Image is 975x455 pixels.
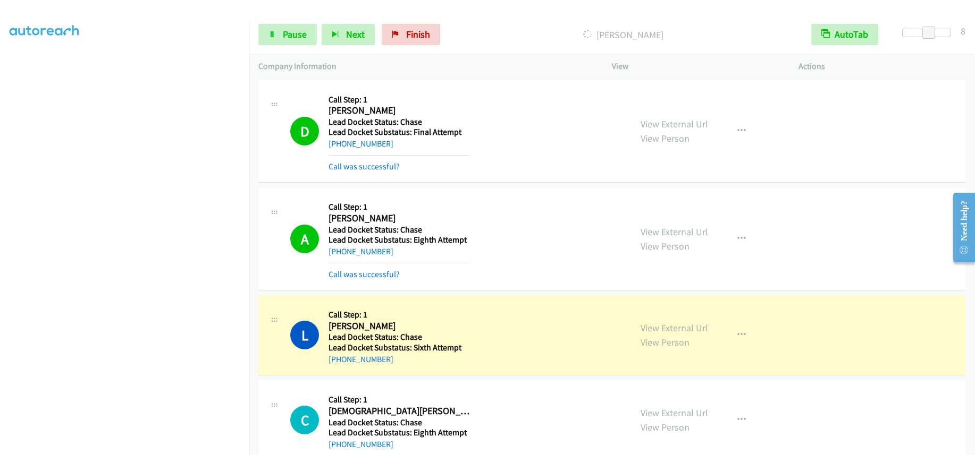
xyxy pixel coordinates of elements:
[641,407,708,419] a: View External Url
[641,240,690,252] a: View Person
[455,28,792,42] p: [PERSON_NAME]
[258,24,317,45] a: Pause
[283,28,307,40] span: Pause
[329,310,470,320] h5: Call Step: 1
[329,105,470,117] h2: [PERSON_NAME]
[799,60,966,73] p: Actions
[329,139,393,149] a: [PHONE_NUMBER]
[290,406,319,434] h1: C
[329,235,470,245] h5: Lead Docket Substatus: Eighth Attempt
[290,321,319,349] h1: L
[641,226,708,238] a: View External Url
[346,28,365,40] span: Next
[329,405,470,417] h2: [DEMOGRAPHIC_DATA][PERSON_NAME]
[641,322,708,334] a: View External Url
[329,342,470,353] h5: Lead Docket Substatus: Sixth Attempt
[329,127,470,138] h5: Lead Docket Substatus: Final Attempt
[329,117,470,127] h5: Lead Docket Status: Chase
[612,60,779,73] p: View
[329,269,400,279] a: Call was successful?
[329,439,393,449] a: [PHONE_NUMBER]
[329,320,470,332] h2: [PERSON_NAME]
[811,24,878,45] button: AutoTab
[329,394,470,405] h5: Call Step: 1
[382,24,440,45] a: Finish
[329,225,470,235] h5: Lead Docket Status: Chase
[329,202,470,212] h5: Call Step: 1
[329,212,470,225] h2: [PERSON_NAME]
[329,417,470,428] h5: Lead Docket Status: Chase
[961,24,965,38] div: 8
[329,246,393,256] a: [PHONE_NUMBER]
[641,132,690,144] a: View Person
[329,332,470,342] h5: Lead Docket Status: Chase
[329,95,470,105] h5: Call Step: 1
[641,118,708,130] a: View External Url
[329,161,400,171] a: Call was successful?
[290,117,319,145] h1: D
[944,185,975,270] iframe: Resource Center
[406,28,430,40] span: Finish
[641,421,690,433] a: View Person
[290,406,319,434] div: The call is yet to be attempted
[258,60,593,73] p: Company Information
[329,427,470,438] h5: Lead Docket Substatus: Eighth Attempt
[290,225,319,253] h1: A
[322,24,375,45] button: Next
[641,336,690,348] a: View Person
[329,354,393,364] a: [PHONE_NUMBER]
